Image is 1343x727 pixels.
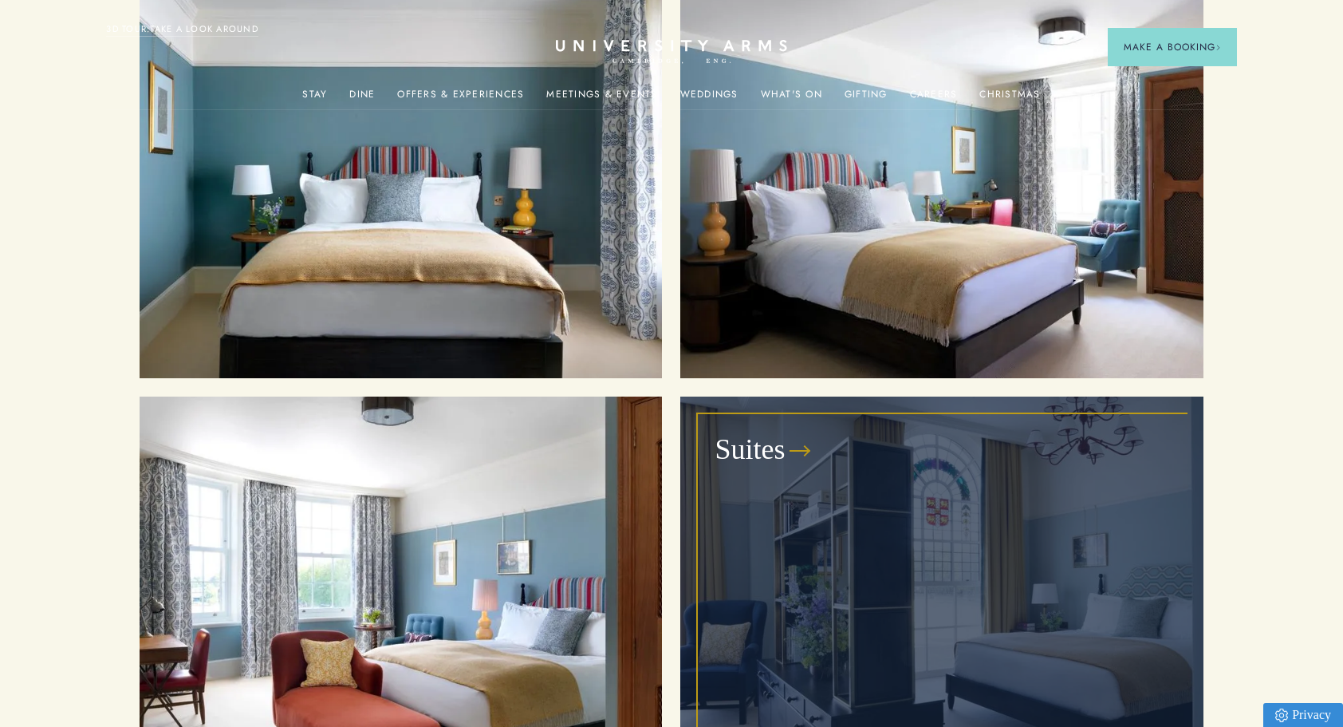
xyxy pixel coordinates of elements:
a: 3D TOUR:TAKE A LOOK AROUND [106,22,258,37]
a: Christmas [979,89,1040,109]
a: Dine [349,89,375,109]
a: Meetings & Events [546,89,657,109]
a: Privacy [1263,703,1343,727]
a: What's On [761,89,822,109]
a: Gifting [845,89,888,109]
a: Offers & Experiences [397,89,524,109]
img: Privacy [1275,709,1288,722]
a: Weddings [680,89,738,109]
h3: Suites [715,431,785,469]
a: Stay [302,89,327,109]
a: Careers [910,89,958,109]
img: Arrow icon [1215,45,1221,50]
a: Home [556,40,787,65]
button: Make a BookingArrow icon [1108,28,1237,66]
span: Make a Booking [1124,40,1221,54]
